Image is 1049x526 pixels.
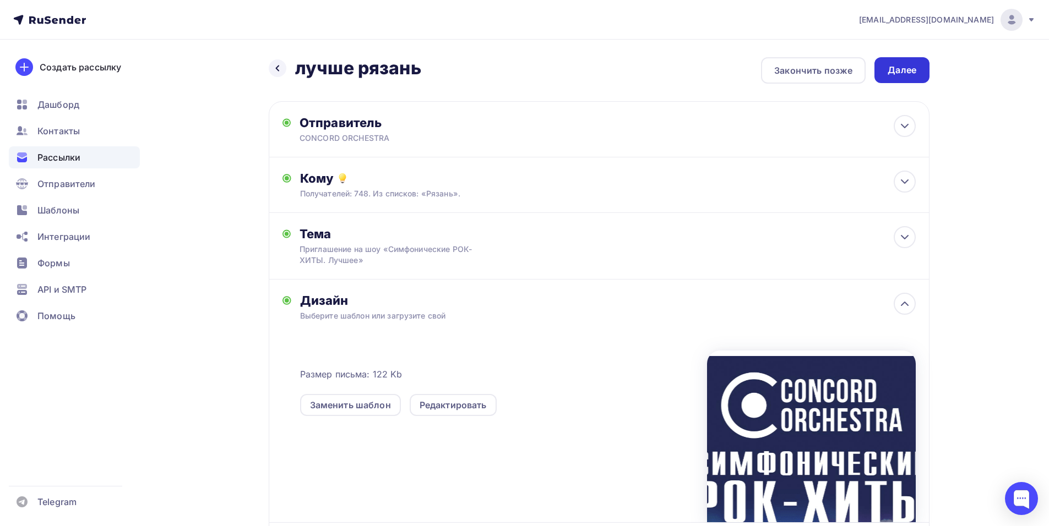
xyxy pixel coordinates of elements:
div: Дизайн [300,293,916,308]
span: Шаблоны [37,204,79,217]
div: Заменить шаблон [310,398,391,412]
span: Формы [37,256,70,270]
span: Telegram [37,495,77,508]
a: Дашборд [9,94,140,116]
a: Контакты [9,120,140,142]
div: Выберите шаблон или загрузите свой [300,310,855,321]
div: Закончить позже [774,64,852,77]
a: Отправители [9,173,140,195]
span: Отправители [37,177,96,190]
a: Шаблоны [9,199,140,221]
span: Дашборд [37,98,79,111]
div: CONCORD ORCHESTRA [300,133,514,144]
span: Рассылки [37,151,80,164]
div: Получателей: 748. Из списков: «Рязань». [300,188,855,199]
div: Редактировать [420,398,487,412]
div: Приглашение на шоу «Симфонические РОК-ХИТЫ. Лучшее» [300,244,496,266]
span: Контакты [37,124,80,138]
div: Далее [888,64,916,76]
div: Создать рассылку [40,61,121,74]
h2: лучше рязань [295,57,421,79]
a: Формы [9,252,140,274]
div: Кому [300,171,916,186]
span: API и SMTP [37,283,86,296]
div: Тема [300,226,517,242]
span: [EMAIL_ADDRESS][DOMAIN_NAME] [859,14,994,25]
a: [EMAIL_ADDRESS][DOMAIN_NAME] [859,9,1036,31]
span: Помощь [37,309,75,322]
a: Рассылки [9,146,140,168]
span: Интеграции [37,230,90,243]
span: Размер письма: 122 Kb [300,368,403,381]
div: Отправитель [300,115,538,130]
